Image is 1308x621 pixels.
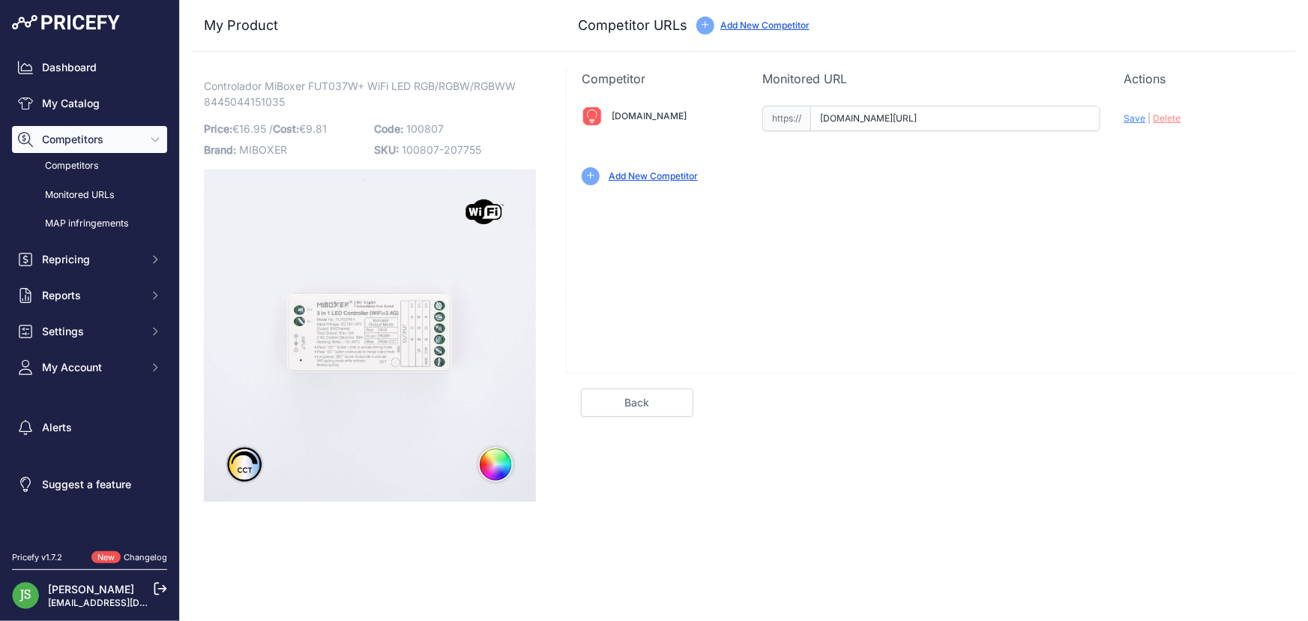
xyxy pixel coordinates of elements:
span: 16.95 [239,122,266,135]
span: Settings [42,324,140,339]
button: Repricing [12,246,167,273]
span: Brand: [204,143,236,156]
a: Alerts [12,414,167,441]
span: Save [1124,112,1146,124]
p: Monitored URL [762,70,1100,88]
span: Cost: [273,122,299,135]
img: Pricefy Logo [12,15,120,30]
button: My Account [12,354,167,381]
a: Competitors [12,153,167,179]
h3: Competitor URLs [578,15,687,36]
span: https:// [762,106,810,131]
span: SKU: [375,143,400,156]
a: [EMAIL_ADDRESS][DOMAIN_NAME] [48,597,205,608]
span: Controlador MiBoxer FUT037W+ WiFi LED RGB/RGBW/RGBWW 8445044151035 [204,76,516,111]
span: Competitors [42,132,140,147]
span: Price: [204,122,232,135]
a: [PERSON_NAME] [48,583,134,595]
button: Reports [12,282,167,309]
span: My Account [42,360,140,375]
a: [DOMAIN_NAME] [612,110,687,121]
span: Delete [1154,112,1181,124]
a: Add New Competitor [609,170,698,181]
span: 100807 [407,122,444,135]
p: € [204,118,366,139]
div: Pricefy v1.7.2 [12,551,62,564]
p: Competitor [582,70,738,88]
span: 100807-207755 [403,143,482,156]
a: Changelog [124,552,167,562]
button: Settings [12,318,167,345]
span: MIBOXER [239,143,287,156]
a: My Catalog [12,90,167,117]
span: | [1148,112,1151,124]
a: Back [581,388,693,417]
span: / € [269,122,327,135]
a: Suggest a feature [12,471,167,498]
span: Reports [42,288,140,303]
h3: My Product [204,15,536,36]
a: MAP infringements [12,211,167,237]
span: Code: [375,122,404,135]
p: Actions [1124,70,1281,88]
a: Dashboard [12,54,167,81]
nav: Sidebar [12,54,167,533]
a: Add New Competitor [720,19,810,31]
button: Competitors [12,126,167,153]
a: Monitored URLs [12,182,167,208]
span: Repricing [42,252,140,267]
span: 9.81 [306,122,327,135]
input: iluminashop.com/product [810,106,1100,131]
span: New [91,551,121,564]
